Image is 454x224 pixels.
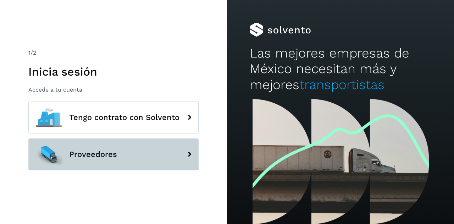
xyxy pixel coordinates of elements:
span: Tengo contrato con Solvento [69,113,179,122]
button: Proveedores [28,138,199,170]
h2: Las mejores empresas de México necesitan más y mejores [250,45,431,93]
div: /2 [28,49,199,57]
h1: Inicia sesión [28,65,199,78]
span: Proveedores [69,150,117,159]
span: 1 [28,49,31,56]
span: transportistas [299,77,384,92]
p: Accede a tu cuenta [28,86,199,93]
button: Tengo contrato con Solvento [28,102,199,133]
